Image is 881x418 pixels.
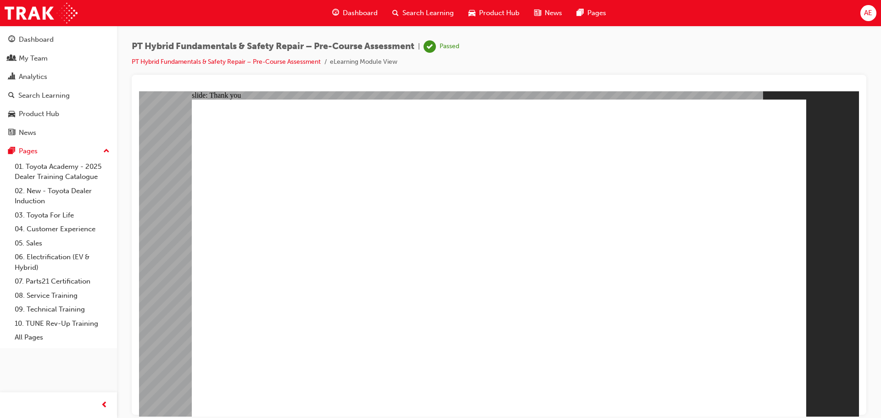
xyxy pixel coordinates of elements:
div: Pages [19,146,38,156]
a: guage-iconDashboard [325,4,385,22]
span: PT Hybrid Fundamentals & Safety Repair – Pre-Course Assessment [132,41,414,52]
a: 03. Toyota For Life [11,208,113,223]
div: News [19,128,36,138]
a: 08. Service Training [11,289,113,303]
a: News [4,124,113,141]
span: guage-icon [8,36,15,44]
a: Analytics [4,68,113,85]
span: AE [864,8,872,18]
span: search-icon [8,92,15,100]
a: PT Hybrid Fundamentals & Safety Repair – Pre-Course Assessment [132,58,321,66]
a: 01. Toyota Academy - 2025 Dealer Training Catalogue [11,160,113,184]
span: pages-icon [8,147,15,156]
a: 06. Electrification (EV & Hybrid) [11,250,113,274]
a: 07. Parts21 Certification [11,274,113,289]
button: AE [860,5,876,21]
span: people-icon [8,55,15,63]
span: Pages [587,8,606,18]
span: Dashboard [343,8,378,18]
span: prev-icon [101,400,108,411]
span: learningRecordVerb_PASS-icon [424,40,436,53]
div: Search Learning [18,90,70,101]
button: Pages [4,143,113,160]
img: Trak [5,3,78,23]
a: search-iconSearch Learning [385,4,461,22]
a: Dashboard [4,31,113,48]
span: chart-icon [8,73,15,81]
a: 05. Sales [11,236,113,251]
span: guage-icon [332,7,339,19]
a: 02. New - Toyota Dealer Induction [11,184,113,208]
div: Product Hub [19,109,59,119]
button: DashboardMy TeamAnalyticsSearch LearningProduct HubNews [4,29,113,143]
a: 10. TUNE Rev-Up Training [11,317,113,331]
a: My Team [4,50,113,67]
a: Search Learning [4,87,113,104]
a: 04. Customer Experience [11,222,113,236]
span: up-icon [103,145,110,157]
div: Dashboard [19,34,54,45]
span: news-icon [8,129,15,137]
div: Analytics [19,72,47,82]
span: news-icon [534,7,541,19]
span: News [545,8,562,18]
span: car-icon [8,110,15,118]
li: eLearning Module View [330,57,397,67]
span: Search Learning [402,8,454,18]
a: All Pages [11,330,113,345]
a: car-iconProduct Hub [461,4,527,22]
span: | [418,41,420,52]
span: car-icon [468,7,475,19]
a: pages-iconPages [569,4,613,22]
a: 09. Technical Training [11,302,113,317]
a: news-iconNews [527,4,569,22]
span: search-icon [392,7,399,19]
span: pages-icon [577,7,584,19]
span: Product Hub [479,8,519,18]
a: Product Hub [4,106,113,123]
div: Passed [440,42,459,51]
div: My Team [19,53,48,64]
